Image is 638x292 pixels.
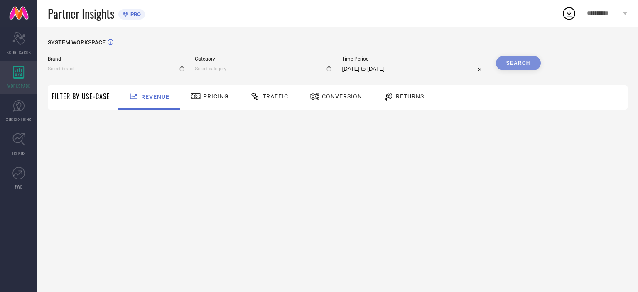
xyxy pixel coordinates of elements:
[128,11,141,17] span: PRO
[195,64,331,73] input: Select category
[195,56,331,62] span: Category
[12,150,26,156] span: TRENDS
[48,39,106,46] span: SYSTEM WORKSPACE
[7,49,31,55] span: SCORECARDS
[48,5,114,22] span: Partner Insights
[322,93,362,100] span: Conversion
[52,91,110,101] span: Filter By Use-Case
[48,56,184,62] span: Brand
[342,64,485,74] input: Select time period
[203,93,229,100] span: Pricing
[48,64,184,73] input: Select brand
[6,116,32,123] span: SUGGESTIONS
[396,93,424,100] span: Returns
[7,83,30,89] span: WORKSPACE
[562,6,577,21] div: Open download list
[342,56,485,62] span: Time Period
[15,184,23,190] span: FWD
[263,93,288,100] span: Traffic
[141,93,169,100] span: Revenue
